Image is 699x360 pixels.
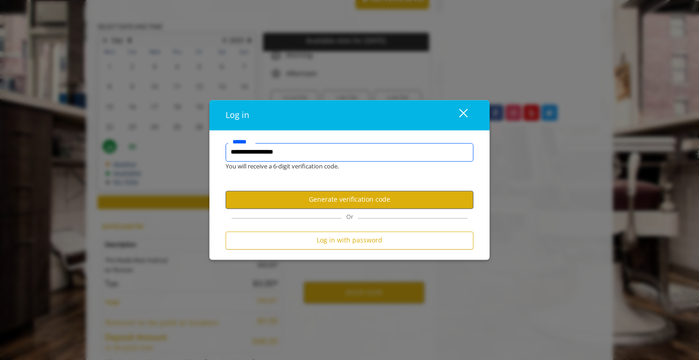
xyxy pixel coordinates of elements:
span: Or [342,212,358,221]
button: Log in with password [226,231,473,249]
div: close dialog [448,108,467,122]
button: Generate verification code [226,191,473,209]
button: close dialog [442,106,473,124]
span: Log in [226,109,249,120]
div: You will receive a 6-digit verification code. [219,161,466,171]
